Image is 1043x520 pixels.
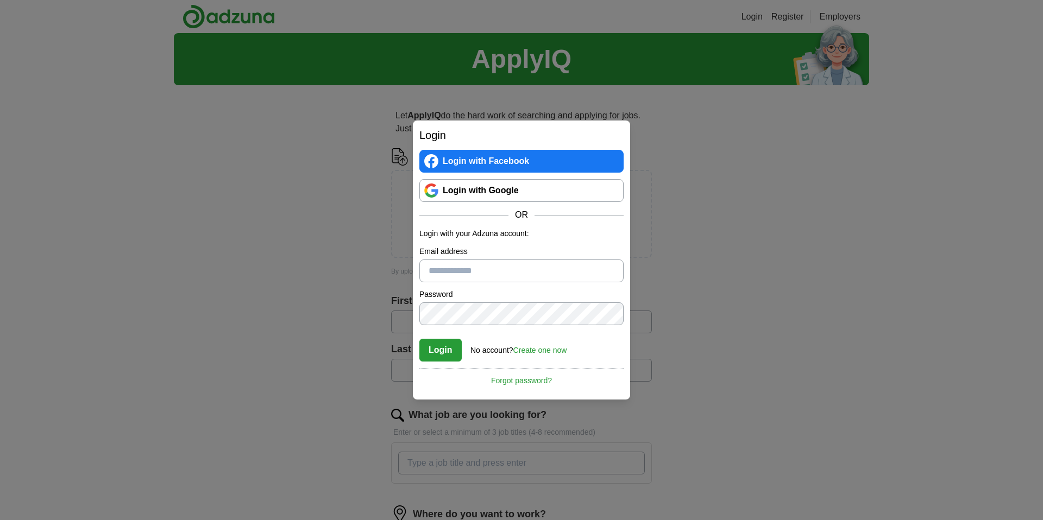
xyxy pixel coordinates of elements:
span: OR [508,208,535,221]
div: No account? [470,338,567,356]
p: Login with your Adzuna account: [419,228,624,239]
a: Login with Google [419,179,624,202]
label: Password [419,289,624,300]
button: Login [419,339,462,362]
h2: Login [419,127,624,143]
label: Email address [419,246,624,257]
a: Forgot password? [419,368,624,386]
a: Login with Facebook [419,150,624,173]
a: Create one now [513,346,567,354]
